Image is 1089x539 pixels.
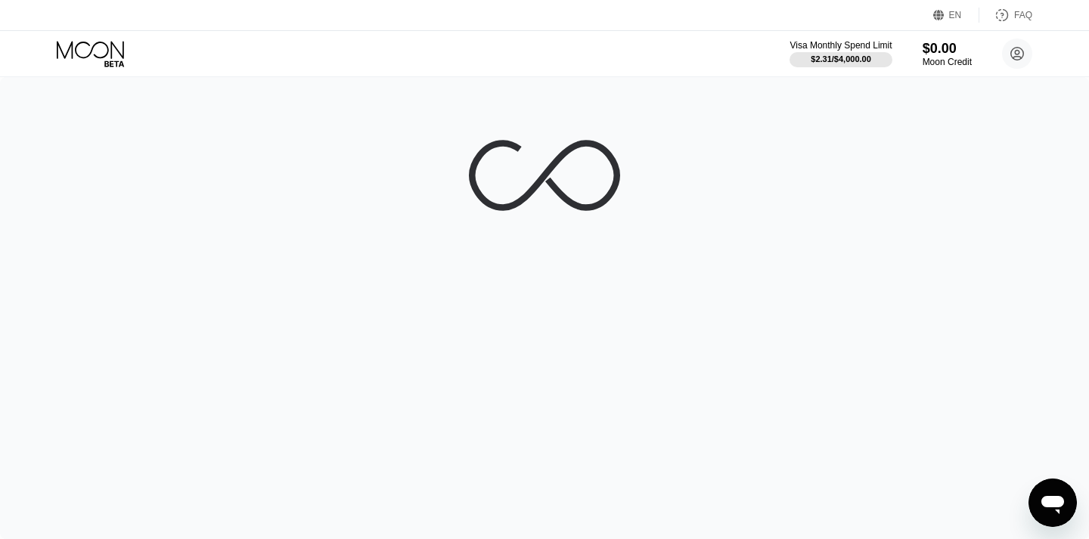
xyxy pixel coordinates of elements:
iframe: Button to launch messaging window [1028,479,1077,527]
div: $0.00 [923,41,972,57]
div: Visa Monthly Spend Limit [790,40,892,51]
div: EN [933,8,979,23]
div: EN [949,10,962,20]
div: $2.31 / $4,000.00 [811,54,871,64]
div: FAQ [1014,10,1032,20]
div: $0.00Moon Credit [923,41,972,67]
div: Visa Monthly Spend Limit$2.31/$4,000.00 [790,40,892,67]
div: FAQ [979,8,1032,23]
div: Moon Credit [923,57,972,67]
